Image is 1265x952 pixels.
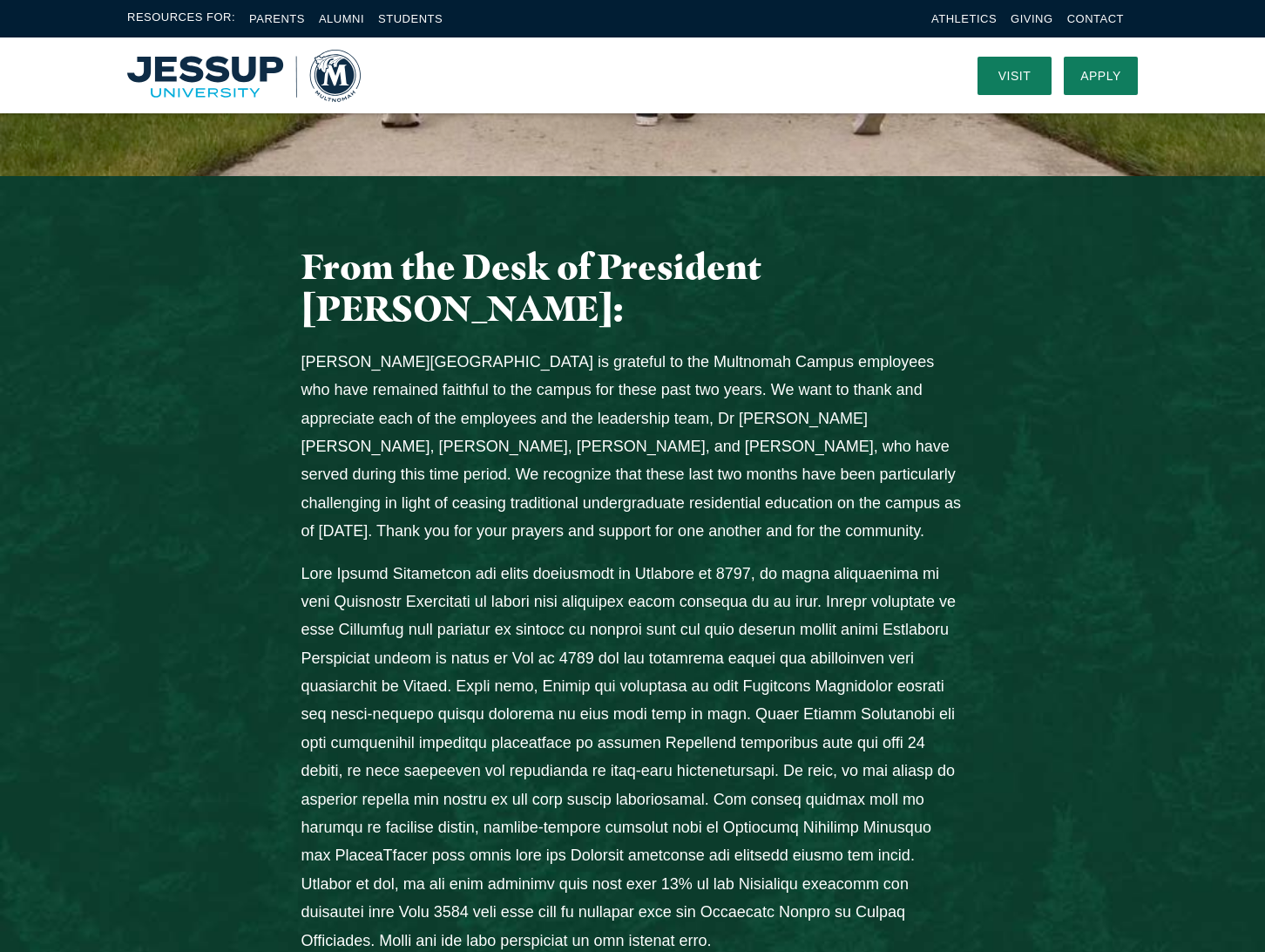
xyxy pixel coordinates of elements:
[378,12,443,25] a: Students
[1011,12,1053,25] a: Giving
[127,9,235,29] span: Resources For:
[301,348,964,546] p: [PERSON_NAME][GEOGRAPHIC_DATA] is grateful to the Multnomah Campus employees who have remained fa...
[1064,57,1138,95] a: Apply
[127,50,361,102] a: Home
[127,50,361,102] img: Multnomah University Logo
[301,245,761,330] span: From the Desk of President [PERSON_NAME]:
[319,12,364,25] a: Alumni
[977,57,1052,95] a: Visit
[249,12,305,25] a: Parents
[931,12,997,25] a: Athletics
[1067,12,1124,25] a: Contact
